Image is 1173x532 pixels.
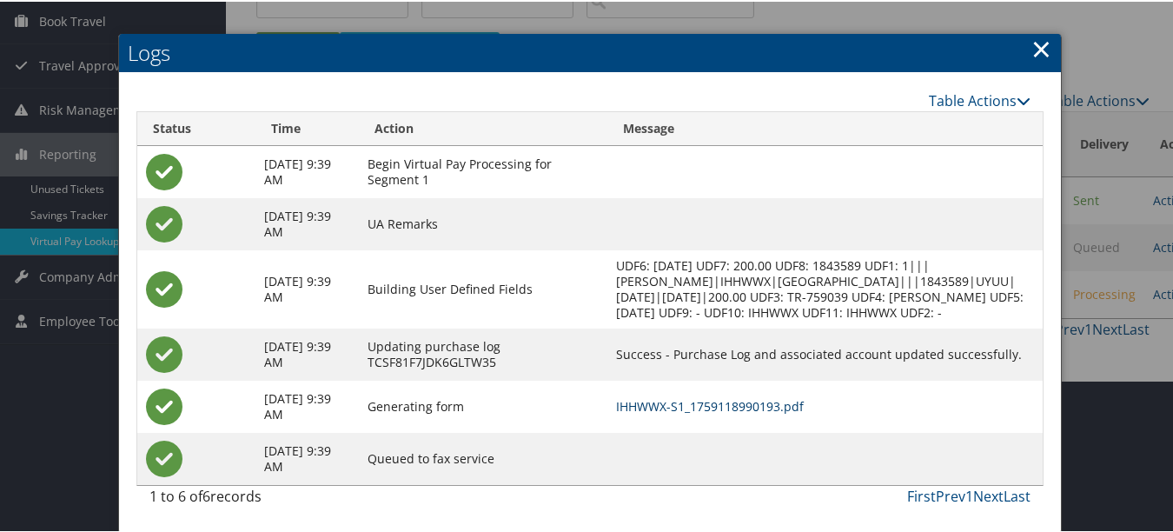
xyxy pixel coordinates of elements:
div: 1 to 6 of records [149,484,350,514]
td: [DATE] 9:39 AM [255,196,359,249]
a: Table Actions [929,90,1031,109]
a: Last [1004,485,1031,504]
td: [DATE] 9:39 AM [255,144,359,196]
td: Begin Virtual Pay Processing for Segment 1 [359,144,607,196]
td: [DATE] 9:39 AM [255,327,359,379]
td: Updating purchase log TCSF81F7JDK6GLTW35 [359,327,607,379]
td: Generating form [359,379,607,431]
a: IHHWWX-S1_1759118990193.pdf [616,396,804,413]
td: Building User Defined Fields [359,249,607,327]
a: First [907,485,936,504]
a: Next [973,485,1004,504]
th: Action: activate to sort column ascending [359,110,607,144]
td: [DATE] 9:39 AM [255,431,359,483]
td: UA Remarks [359,196,607,249]
th: Time: activate to sort column ascending [255,110,359,144]
a: 1 [965,485,973,504]
td: [DATE] 9:39 AM [255,249,359,327]
td: [DATE] 9:39 AM [255,379,359,431]
a: Close [1031,30,1051,64]
td: Success - Purchase Log and associated account updated successfully. [607,327,1043,379]
td: Queued to fax service [359,431,607,483]
a: Prev [936,485,965,504]
th: Status: activate to sort column ascending [137,110,255,144]
th: Message: activate to sort column ascending [607,110,1043,144]
td: UDF6: [DATE] UDF7: 200.00 UDF8: 1843589 UDF1: 1|||[PERSON_NAME]|IHHWWX|[GEOGRAPHIC_DATA]|||184358... [607,249,1043,327]
h2: Logs [119,32,1061,70]
span: 6 [202,485,210,504]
